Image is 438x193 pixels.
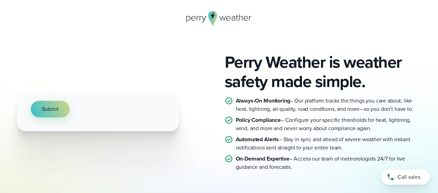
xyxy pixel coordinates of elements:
a: Call sales [381,170,430,185]
span: Submit [42,105,59,113]
p: – Our platform tracks the things you care about, like heat, lightning, air quality, road conditio... [236,97,421,113]
strong: On-Demand Expertise [236,155,289,163]
strong: Always-On Monitoring [236,97,290,105]
p: – Configure your specific thresholds for heat, lightning, wind, and more and never worry about co... [236,116,421,133]
strong: Automated Alerts [236,135,279,143]
p: – Stay in sync and ahead of severe weather with instant notifications sent straight to your entir... [236,135,421,152]
button: Submit [31,101,70,117]
strong: Policy Compliance [236,116,281,124]
span: Call sales [397,173,420,181]
h2: Perry Weather is weather safety made simple. [225,52,421,91]
p: – Access our team of meteorologists 24/7 for live guidance and forecasts. [236,155,421,171]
